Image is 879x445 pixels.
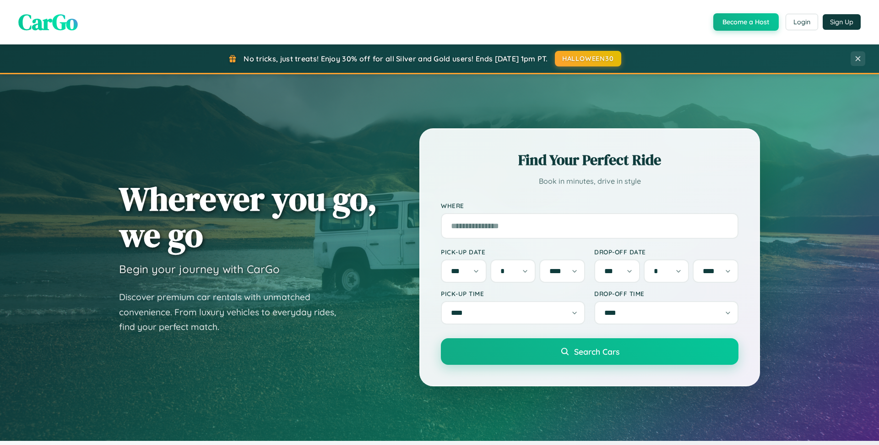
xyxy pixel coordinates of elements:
[594,248,738,256] label: Drop-off Date
[119,262,280,276] h3: Begin your journey with CarGo
[574,346,619,357] span: Search Cars
[244,54,548,63] span: No tricks, just treats! Enjoy 30% off for all Silver and Gold users! Ends [DATE] 1pm PT.
[555,51,621,66] button: HALLOWEEN30
[786,14,818,30] button: Login
[119,181,377,253] h1: Wherever you go, we go
[441,175,738,188] p: Book in minutes, drive in style
[594,290,738,297] label: Drop-off Time
[713,13,779,31] button: Become a Host
[441,150,738,170] h2: Find Your Perfect Ride
[441,290,585,297] label: Pick-up Time
[441,202,738,209] label: Where
[441,338,738,365] button: Search Cars
[18,7,78,37] span: CarGo
[441,248,585,256] label: Pick-up Date
[119,290,348,335] p: Discover premium car rentals with unmatched convenience. From luxury vehicles to everyday rides, ...
[823,14,861,30] button: Sign Up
